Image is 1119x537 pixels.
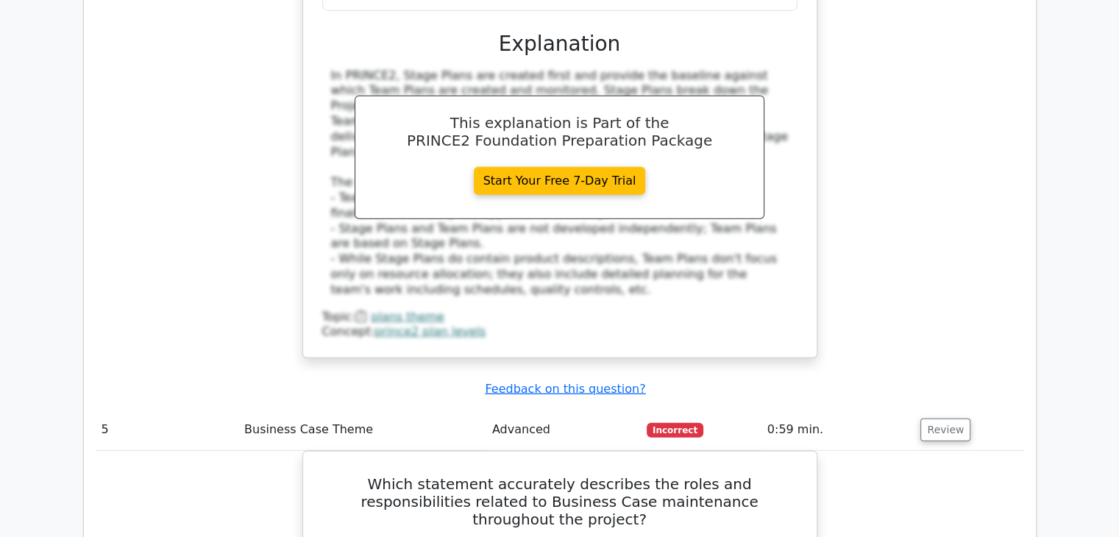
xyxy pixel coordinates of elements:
[96,409,238,451] td: 5
[331,32,789,57] h3: Explanation
[331,68,789,298] div: In PRINCE2, Stage Plans are created first and provide the baseline against which Team Plans are c...
[761,409,915,451] td: 0:59 min.
[485,382,645,396] a: Feedback on this question?
[474,167,646,195] a: Start Your Free 7-Day Trial
[321,475,799,528] h5: Which statement accurately describes the roles and responsibilities related to Business Case main...
[238,409,486,451] td: Business Case Theme
[322,310,797,325] div: Topic:
[374,324,486,338] a: prince2 plan levels
[371,310,444,324] a: plans theme
[920,419,970,441] button: Review
[322,324,797,340] div: Concept:
[486,409,641,451] td: Advanced
[647,423,703,438] span: Incorrect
